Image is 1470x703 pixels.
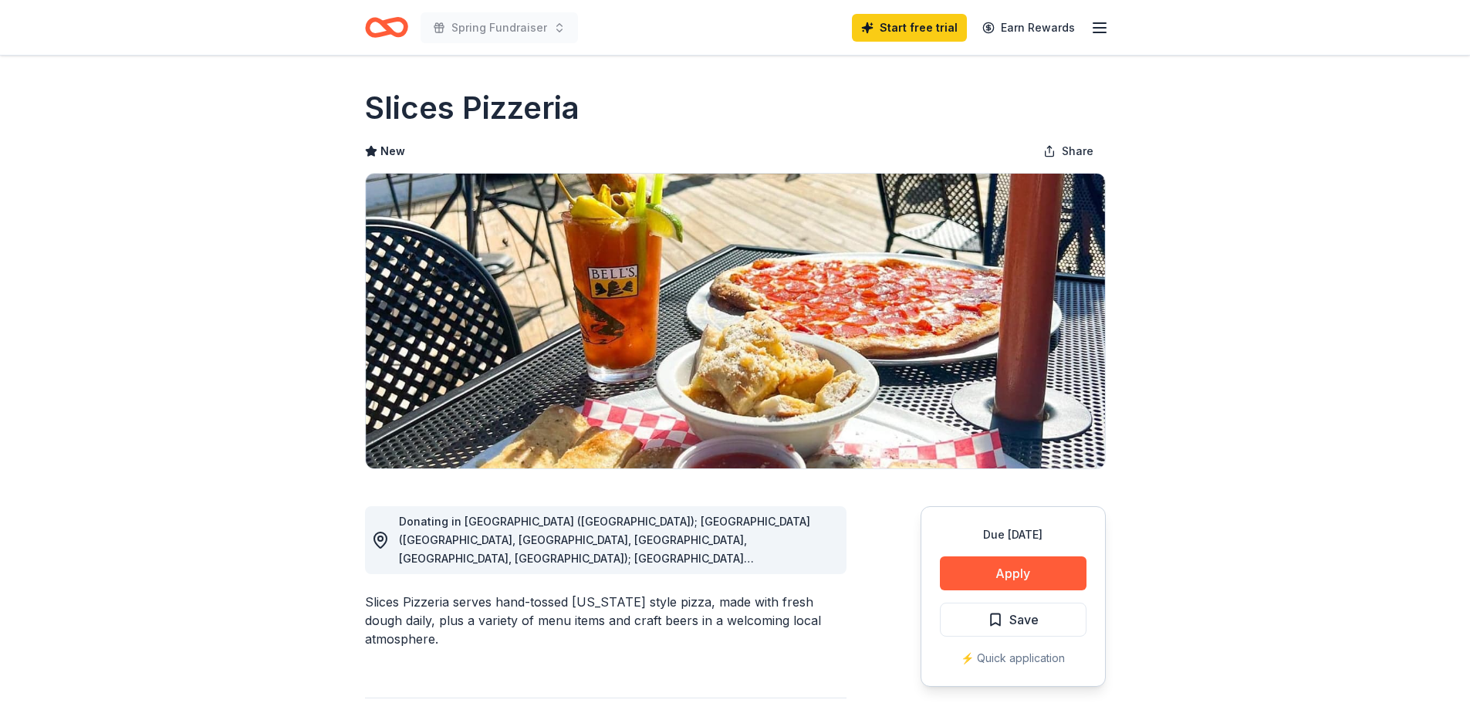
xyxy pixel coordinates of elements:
span: Share [1062,142,1093,161]
button: Apply [940,556,1086,590]
button: Share [1031,136,1106,167]
img: Image for Slices Pizzeria [366,174,1105,468]
div: ⚡️ Quick application [940,649,1086,668]
a: Start free trial [852,14,967,42]
a: Earn Rewards [973,14,1084,42]
button: Save [940,603,1086,637]
span: New [380,142,405,161]
a: Home [365,9,408,46]
div: Due [DATE] [940,526,1086,544]
div: Slices Pizzeria serves hand-tossed [US_STATE] style pizza, made with fresh dough daily, plus a va... [365,593,847,648]
span: Spring Fundraiser [451,19,547,37]
span: Save [1009,610,1039,630]
button: Spring Fundraiser [421,12,578,43]
h1: Slices Pizzeria [365,86,580,130]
